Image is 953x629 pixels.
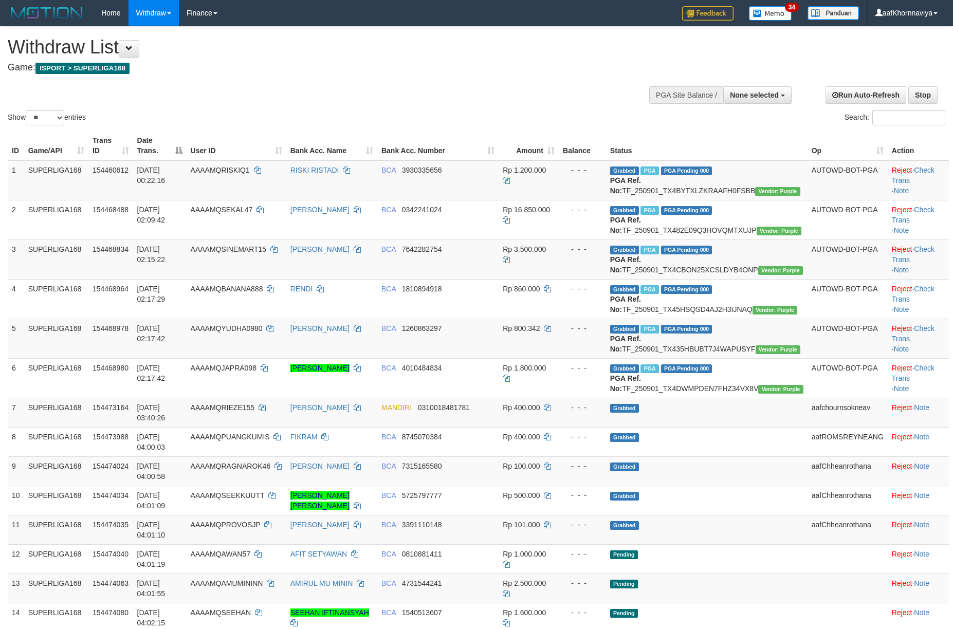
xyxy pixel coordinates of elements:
span: Rp 3.500.000 [503,245,546,253]
td: AUTOWD-BOT-PGA [808,358,888,398]
div: - - - [563,432,602,442]
span: Copy 7315165580 to clipboard [402,462,442,470]
a: Reject [892,324,912,332]
span: Rp 1.000.000 [503,550,546,558]
span: BCA [381,364,396,372]
span: BCA [381,245,396,253]
span: Rp 1.200.000 [503,166,546,174]
span: Grabbed [610,462,639,471]
td: TF_250901_TX435HBUBT7J4WAPUSYF [606,319,808,358]
span: Pending [610,550,638,559]
td: aafChheanrothana [808,456,888,486]
a: Reject [892,166,912,174]
span: 154473164 [93,403,129,412]
span: PGA Pending [661,325,712,334]
td: · [888,427,949,456]
span: Copy 4010484834 to clipboard [402,364,442,372]
td: SUPERLIGA168 [24,160,88,200]
td: SUPERLIGA168 [24,544,88,573]
span: [DATE] 03:40:26 [137,403,166,422]
span: Grabbed [610,364,639,373]
b: PGA Ref. No: [610,255,641,274]
td: AUTOWD-BOT-PGA [808,160,888,200]
a: Stop [908,86,938,104]
span: 154474080 [93,608,129,617]
td: 12 [8,544,24,573]
td: 6 [8,358,24,398]
td: aafChheanrothana [808,515,888,544]
span: Rp 1.600.000 [503,608,546,617]
td: SUPERLIGA168 [24,200,88,239]
span: Vendor URL: https://trx4.1velocity.biz [756,345,800,354]
div: - - - [563,490,602,501]
span: PGA Pending [661,246,712,254]
span: Rp 2.500.000 [503,579,546,587]
span: Marked by aafchoeunmanni [640,285,658,294]
a: RISKI RISTADI [290,166,339,174]
span: 154468488 [93,206,129,214]
td: · · [888,319,949,358]
th: Bank Acc. Name: activate to sort column ascending [286,131,377,160]
span: [DATE] 02:17:42 [137,364,166,382]
span: PGA Pending [661,364,712,373]
th: Date Trans.: activate to sort column descending [133,131,187,160]
span: AAAAMQPUANGKUMIS [191,433,270,441]
span: Grabbed [610,206,639,215]
a: Check Trans [892,166,934,184]
span: [DATE] 02:17:42 [137,324,166,343]
span: Rp 101.000 [503,521,540,529]
a: Reject [892,206,912,214]
td: 9 [8,456,24,486]
td: SUPERLIGA168 [24,486,88,515]
span: [DATE] 04:00:58 [137,462,166,480]
span: Rp 800.342 [503,324,540,332]
a: [PERSON_NAME] [290,462,350,470]
a: [PERSON_NAME] [PERSON_NAME] [290,491,350,510]
a: [PERSON_NAME] [290,206,350,214]
td: · [888,544,949,573]
span: [DATE] 00:22:16 [137,166,166,184]
span: BCA [381,285,396,293]
h1: Withdraw List [8,37,625,58]
span: Vendor URL: https://trx4.1velocity.biz [758,385,803,394]
span: BCA [381,491,396,499]
td: · · [888,239,949,279]
span: [DATE] 04:00:03 [137,433,166,451]
div: - - - [563,284,602,294]
a: Note [894,384,909,393]
a: RENDI [290,285,313,293]
span: Copy 0342241024 to clipboard [402,206,442,214]
th: User ID: activate to sort column ascending [187,131,286,160]
div: - - - [563,607,602,618]
span: BCA [381,579,396,587]
a: Check Trans [892,285,934,303]
td: 2 [8,200,24,239]
div: - - - [563,520,602,530]
span: Rp 16.850.000 [503,206,550,214]
td: AUTOWD-BOT-PGA [808,239,888,279]
span: AAAAMQPROVOSJP [191,521,261,529]
a: Reject [892,245,912,253]
span: BCA [381,550,396,558]
a: Note [914,521,929,529]
td: SUPERLIGA168 [24,456,88,486]
span: AAAAMQYUDHA0980 [191,324,263,332]
span: Grabbed [610,166,639,175]
a: FIKRAM [290,433,318,441]
span: 154468834 [93,245,129,253]
td: AUTOWD-BOT-PGA [808,279,888,319]
a: Reject [892,433,912,441]
td: · · [888,279,949,319]
span: AAAAMQBANANA888 [191,285,263,293]
div: - - - [563,165,602,175]
td: 4 [8,279,24,319]
span: Vendor URL: https://trx4.1velocity.biz [758,266,803,275]
span: 154460612 [93,166,129,174]
td: SUPERLIGA168 [24,427,88,456]
a: AFIT SETYAWAN [290,550,347,558]
a: [PERSON_NAME] [290,324,350,332]
td: · · [888,200,949,239]
span: BCA [381,166,396,174]
span: BCA [381,433,396,441]
a: AMIRUL MU MININ [290,579,353,587]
